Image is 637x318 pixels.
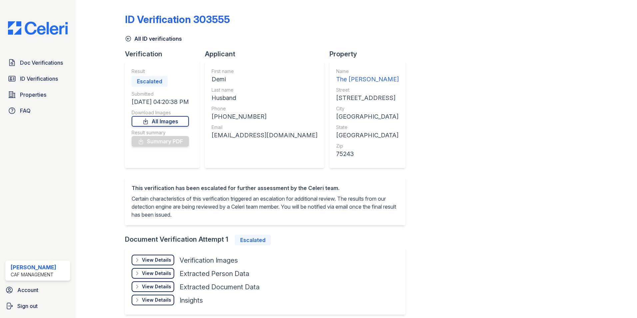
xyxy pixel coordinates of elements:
div: Email [212,124,318,131]
div: Property [329,49,411,59]
div: Insights [180,296,203,305]
div: Download Images [132,109,189,116]
a: Properties [5,88,70,101]
p: Certain characteristics of this verification triggered an escalation for additional review. The r... [132,195,399,219]
a: All Images [132,116,189,127]
span: Properties [20,91,46,99]
a: FAQ [5,104,70,117]
div: Phone [212,105,318,112]
div: View Details [142,283,171,290]
div: Street [336,87,399,93]
span: ID Verifications [20,75,58,83]
span: FAQ [20,107,31,115]
div: [GEOGRAPHIC_DATA] [336,112,399,121]
div: View Details [142,270,171,277]
div: Result summary [132,129,189,136]
div: Extracted Person Data [180,269,249,278]
a: Account [3,283,73,297]
span: Doc Verifications [20,59,63,67]
div: Last name [212,87,318,93]
div: View Details [142,257,171,263]
div: Name [336,68,399,75]
div: Result [132,68,189,75]
span: Sign out [17,302,38,310]
div: Husband [212,93,318,103]
div: CAF Management [11,271,56,278]
div: State [336,124,399,131]
div: Submitted [132,91,189,97]
div: 75243 [336,149,399,159]
img: CE_Logo_Blue-a8612792a0a2168367f1c8372b55b34899dd931a85d93a1a3d3e32e68fde9ad4.png [3,21,73,35]
div: Demi [212,75,318,84]
a: Sign out [3,299,73,313]
a: Doc Verifications [5,56,70,69]
div: This verification has been escalated for further assessment by the Celeri team. [132,184,399,192]
a: Name The [PERSON_NAME] [336,68,399,84]
div: Applicant [205,49,329,59]
div: [EMAIL_ADDRESS][DOMAIN_NAME] [212,131,318,140]
div: City [336,105,399,112]
div: First name [212,68,318,75]
a: All ID verifications [125,35,182,43]
div: Extracted Document Data [180,282,260,292]
div: ID Verification 303555 [125,13,230,25]
div: [PHONE_NUMBER] [212,112,318,121]
div: Verification [125,49,205,59]
a: ID Verifications [5,72,70,85]
div: [PERSON_NAME] [11,263,56,271]
div: Zip [336,143,399,149]
span: Account [17,286,38,294]
div: [DATE] 04:20:38 PM [132,97,189,107]
div: [STREET_ADDRESS] [336,93,399,103]
div: Verification Images [180,256,238,265]
div: [GEOGRAPHIC_DATA] [336,131,399,140]
div: Escalated [132,76,168,87]
div: View Details [142,297,171,303]
div: Escalated [235,235,271,245]
div: The [PERSON_NAME] [336,75,399,84]
div: Document Verification Attempt 1 [125,235,411,245]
